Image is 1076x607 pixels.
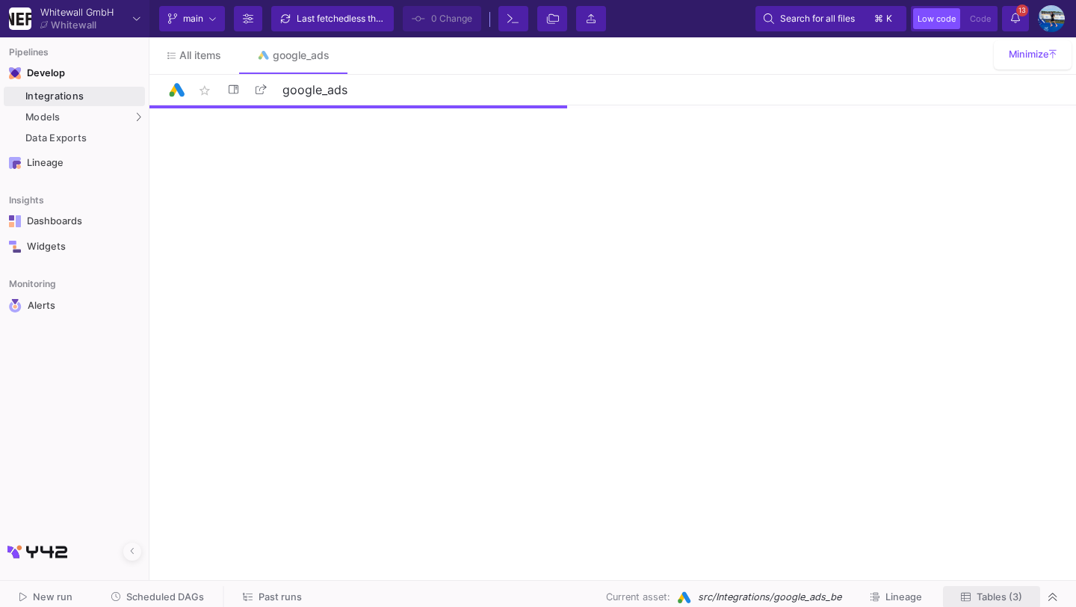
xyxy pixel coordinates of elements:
[4,129,145,148] a: Data Exports
[874,10,883,28] span: ⌘
[4,235,145,259] a: Navigation iconWidgets
[918,13,956,24] span: Low code
[257,49,270,62] img: Tab icon
[4,293,145,318] a: Navigation iconAlerts
[9,215,21,227] img: Navigation icon
[755,6,906,31] button: Search for all files⌘k
[297,7,386,30] div: Last fetched
[4,209,145,233] a: Navigation iconDashboards
[9,241,21,253] img: Navigation icon
[27,157,124,169] div: Lineage
[27,215,124,227] div: Dashboards
[1016,4,1028,16] span: 13
[33,591,72,603] span: New run
[9,157,21,169] img: Navigation icon
[965,8,995,29] button: Code
[27,241,124,253] div: Widgets
[913,8,960,29] button: Low code
[167,81,186,99] img: Logo
[885,591,922,603] span: Lineage
[25,111,61,123] span: Models
[27,67,49,79] div: Develop
[196,81,214,99] mat-icon: star_border
[1038,5,1065,32] img: AEdFTp4_RXFoBzJxSaYPMZp7Iyigz82078j9C0hFtL5t=s96-c
[126,591,204,603] span: Scheduled DAGs
[183,7,203,30] span: main
[9,299,22,312] img: Navigation icon
[40,7,114,17] div: Whitewall GmbH
[970,13,991,24] span: Code
[698,590,841,604] span: src/Integrations/google_ads_be
[25,132,141,144] div: Data Exports
[179,49,221,61] span: All items
[676,590,692,606] img: Google Ads
[25,90,141,102] div: Integrations
[273,49,330,61] div: google_ads
[349,13,442,24] span: less than a minute ago
[9,7,31,30] img: YZ4Yr8zUCx6JYM5gIgaTIQYeTXdcwQjnYC8iZtTV.png
[886,10,892,28] span: k
[259,591,302,603] span: Past runs
[28,299,125,312] div: Alerts
[4,87,145,106] a: Integrations
[51,20,96,30] div: Whitewall
[977,591,1022,603] span: Tables (3)
[4,151,145,175] a: Navigation iconLineage
[271,6,394,31] button: Last fetchedless than a minute ago
[606,590,670,604] span: Current asset:
[1002,6,1029,31] button: 13
[870,10,898,28] button: ⌘k
[780,7,855,30] span: Search for all files
[159,6,225,31] button: main
[4,61,145,85] mat-expansion-panel-header: Navigation iconDevelop
[9,67,21,79] img: Navigation icon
